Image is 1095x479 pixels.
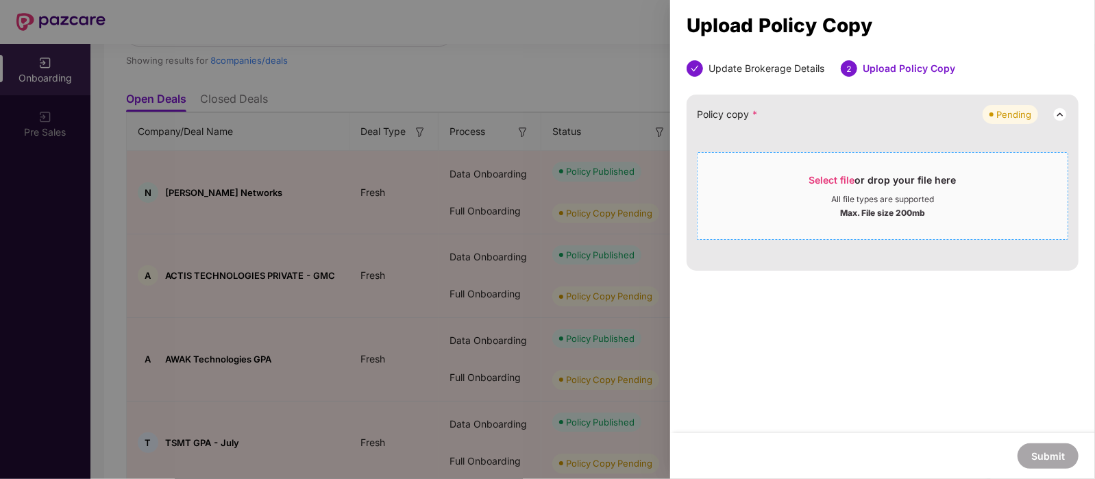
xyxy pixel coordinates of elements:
span: Policy copy [697,107,758,122]
div: Update Brokerage Details [709,60,824,77]
div: All file types are supported [831,194,934,205]
span: Select fileor drop your file hereAll file types are supportedMax. File size 200mb [698,163,1068,229]
div: or drop your file here [809,173,957,194]
span: check [691,64,699,73]
div: Max. File size 200mb [840,205,925,219]
span: Select file [809,174,855,186]
div: Upload Policy Copy [687,18,1079,33]
div: Pending [996,108,1031,121]
img: svg+xml;base64,PHN2ZyB3aWR0aD0iMjQiIGhlaWdodD0iMjQiIHZpZXdCb3g9IjAgMCAyNCAyNCIgZmlsbD0ibm9uZSIgeG... [1052,106,1068,123]
button: Submit [1018,443,1079,469]
span: 2 [846,64,852,74]
div: Upload Policy Copy [863,60,955,77]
